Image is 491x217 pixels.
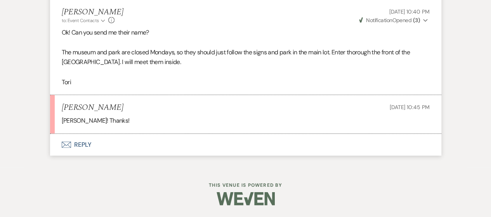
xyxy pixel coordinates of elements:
[62,7,123,17] h5: [PERSON_NAME]
[413,17,420,24] strong: ( 3 )
[62,17,106,24] button: to: Event Contacts
[62,116,430,126] p: [PERSON_NAME]! Thanks!
[217,185,275,212] img: Weven Logo
[62,28,430,38] p: Ok! Can you send me their name?
[390,104,430,111] span: [DATE] 10:45 PM
[389,8,430,15] span: [DATE] 10:40 PM
[358,16,430,24] button: NotificationOpened (3)
[62,77,430,87] p: Tori
[366,17,392,24] span: Notification
[62,103,123,113] h5: [PERSON_NAME]
[50,134,441,156] button: Reply
[62,47,430,67] p: The museum and park are closed Mondays, so they should just follow the signs and park in the main...
[62,17,99,24] span: to: Event Contacts
[359,17,420,24] span: Opened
